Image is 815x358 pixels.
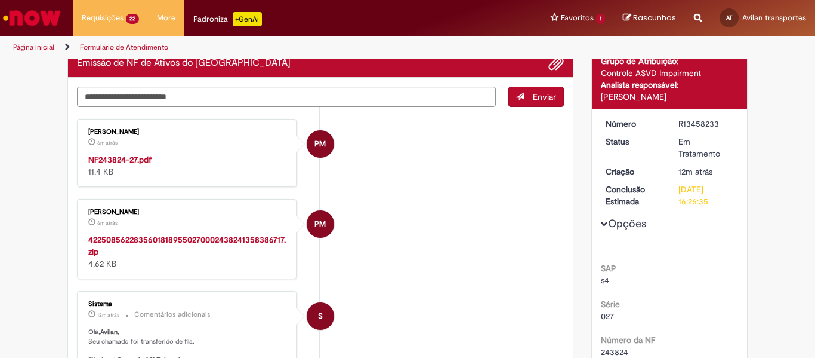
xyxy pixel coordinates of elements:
span: Favoritos [561,12,594,24]
dt: Número [597,118,670,130]
span: Rascunhos [633,12,676,23]
span: s4 [601,275,609,286]
b: Número da NF [601,335,655,345]
h2: Emissão de NF de Ativos do ASVD Histórico de tíquete [77,58,291,69]
a: NF243824-27.pdf [88,154,152,165]
textarea: Digite sua mensagem aqui... [77,87,496,107]
span: AT [726,14,733,22]
span: PM [314,130,326,158]
span: S [318,302,323,331]
span: Avilan transportes [742,13,806,23]
div: Paola Machado [307,130,334,158]
span: Enviar [533,91,556,102]
a: Formulário de Atendimento [80,42,168,52]
small: Comentários adicionais [134,310,211,320]
div: 4.62 KB [88,234,287,270]
div: [DATE] 16:26:35 [678,183,734,207]
span: Requisições [82,12,124,24]
p: +GenAi [233,12,262,26]
div: [PERSON_NAME] [601,91,739,103]
button: Enviar [508,87,564,107]
img: ServiceNow [1,6,63,30]
span: 12m atrás [678,166,712,177]
a: Página inicial [13,42,54,52]
div: [PERSON_NAME] [88,209,287,216]
b: SAP [601,263,616,274]
div: 11.4 KB [88,154,287,178]
time: 28/08/2025 14:26:36 [97,311,119,319]
span: 6m atrás [97,139,118,146]
div: Controle ASVD Impairment [601,67,739,79]
div: Analista responsável: [601,79,739,91]
div: [PERSON_NAME] [88,128,287,136]
time: 28/08/2025 14:26:33 [678,166,712,177]
div: R13458233 [678,118,734,130]
div: 28/08/2025 14:26:33 [678,166,734,178]
b: Série [601,299,620,310]
span: 243824 [601,347,628,357]
b: Avilan [100,328,118,336]
span: 027 [601,311,614,322]
dt: Conclusão Estimada [597,183,670,207]
dt: Status [597,136,670,148]
ul: Trilhas de página [9,36,535,59]
span: 12m atrás [97,311,119,319]
time: 28/08/2025 14:32:06 [97,219,118,227]
span: 1 [596,14,605,24]
span: PM [314,210,326,238]
dt: Criação [597,166,670,178]
button: Adicionar anexos [548,56,564,71]
div: Padroniza [193,12,262,26]
div: Sistema [88,301,287,308]
time: 28/08/2025 14:32:06 [97,139,118,146]
a: 42250856228356018189550270002438241358386717.zip [88,234,286,257]
div: Em Tratamento [678,136,734,160]
a: Rascunhos [623,13,676,24]
span: More [157,12,175,24]
div: System [307,302,334,330]
div: Paola Machado [307,210,334,238]
span: 6m atrás [97,219,118,227]
span: 22 [126,14,139,24]
div: Grupo de Atribuição: [601,55,739,67]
